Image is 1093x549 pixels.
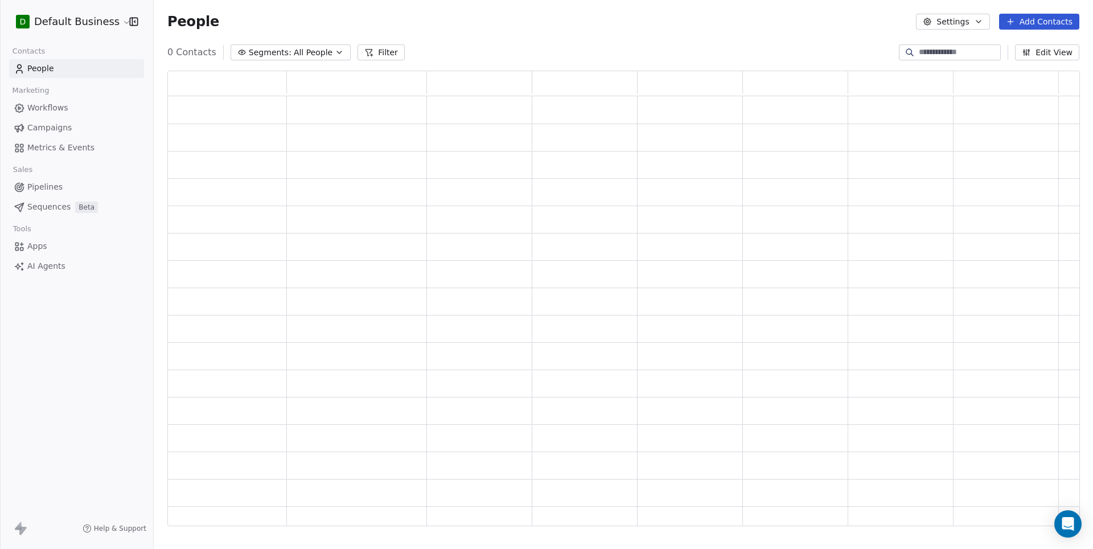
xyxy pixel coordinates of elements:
[83,524,146,533] a: Help & Support
[14,12,121,31] button: DDefault Business
[34,14,120,29] span: Default Business
[358,44,405,60] button: Filter
[8,161,38,178] span: Sales
[27,122,72,134] span: Campaigns
[999,14,1079,30] button: Add Contacts
[9,99,144,117] a: Workflows
[9,257,144,276] a: AI Agents
[9,178,144,196] a: Pipelines
[27,102,68,114] span: Workflows
[9,59,144,78] a: People
[20,16,26,27] span: D
[8,220,36,237] span: Tools
[27,240,47,252] span: Apps
[94,524,146,533] span: Help & Support
[27,260,65,272] span: AI Agents
[167,13,219,30] span: People
[9,198,144,216] a: SequencesBeta
[249,47,291,59] span: Segments:
[7,43,50,60] span: Contacts
[9,237,144,256] a: Apps
[167,46,216,59] span: 0 Contacts
[75,202,98,213] span: Beta
[1015,44,1079,60] button: Edit View
[27,201,71,213] span: Sequences
[27,181,63,193] span: Pipelines
[7,82,54,99] span: Marketing
[9,138,144,157] a: Metrics & Events
[27,63,54,75] span: People
[294,47,332,59] span: All People
[916,14,989,30] button: Settings
[9,118,144,137] a: Campaigns
[1054,510,1082,538] div: Open Intercom Messenger
[27,142,94,154] span: Metrics & Events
